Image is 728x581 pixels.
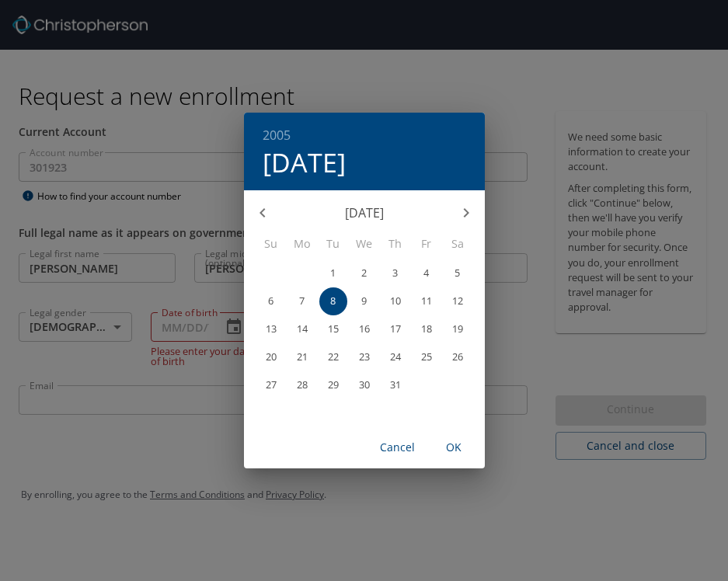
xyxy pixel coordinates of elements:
[263,124,291,146] button: 2005
[350,371,378,399] button: 30
[359,380,370,390] p: 30
[257,343,285,371] button: 20
[390,324,401,334] p: 17
[328,324,339,334] p: 15
[297,380,308,390] p: 28
[288,371,316,399] button: 28
[361,296,367,306] p: 9
[444,287,472,315] button: 12
[328,352,339,362] p: 22
[330,268,336,278] p: 1
[413,259,441,287] button: 4
[421,352,432,362] p: 25
[299,296,305,306] p: 7
[381,371,409,399] button: 31
[319,235,347,252] span: Tu
[455,268,460,278] p: 5
[350,287,378,315] button: 9
[359,324,370,334] p: 16
[319,287,347,315] button: 8
[288,235,316,252] span: Mo
[421,296,432,306] p: 11
[435,438,472,457] span: OK
[288,343,316,371] button: 21
[268,296,273,306] p: 6
[257,235,285,252] span: Su
[452,324,463,334] p: 19
[350,315,378,343] button: 16
[373,433,423,462] button: Cancel
[266,352,277,362] p: 20
[413,315,441,343] button: 18
[452,352,463,362] p: 26
[266,324,277,334] p: 13
[257,287,285,315] button: 6
[350,343,378,371] button: 23
[257,315,285,343] button: 13
[319,343,347,371] button: 22
[444,343,472,371] button: 26
[413,235,441,252] span: Fr
[444,235,472,252] span: Sa
[381,343,409,371] button: 24
[319,259,347,287] button: 1
[421,324,432,334] p: 18
[429,433,479,462] button: OK
[381,259,409,287] button: 3
[390,380,401,390] p: 31
[423,268,429,278] p: 4
[350,235,378,252] span: We
[381,287,409,315] button: 10
[390,296,401,306] p: 10
[361,268,367,278] p: 2
[266,380,277,390] p: 27
[379,438,416,457] span: Cancel
[444,259,472,287] button: 5
[263,146,346,179] button: [DATE]
[413,287,441,315] button: 11
[413,343,441,371] button: 25
[350,259,378,287] button: 2
[330,296,336,306] p: 8
[392,268,398,278] p: 3
[381,315,409,343] button: 17
[328,380,339,390] p: 29
[452,296,463,306] p: 12
[297,352,308,362] p: 21
[319,371,347,399] button: 29
[288,287,316,315] button: 7
[257,371,285,399] button: 27
[297,324,308,334] p: 14
[444,315,472,343] button: 19
[359,352,370,362] p: 23
[390,352,401,362] p: 24
[381,235,409,252] span: Th
[288,315,316,343] button: 14
[281,204,448,222] p: [DATE]
[319,315,347,343] button: 15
